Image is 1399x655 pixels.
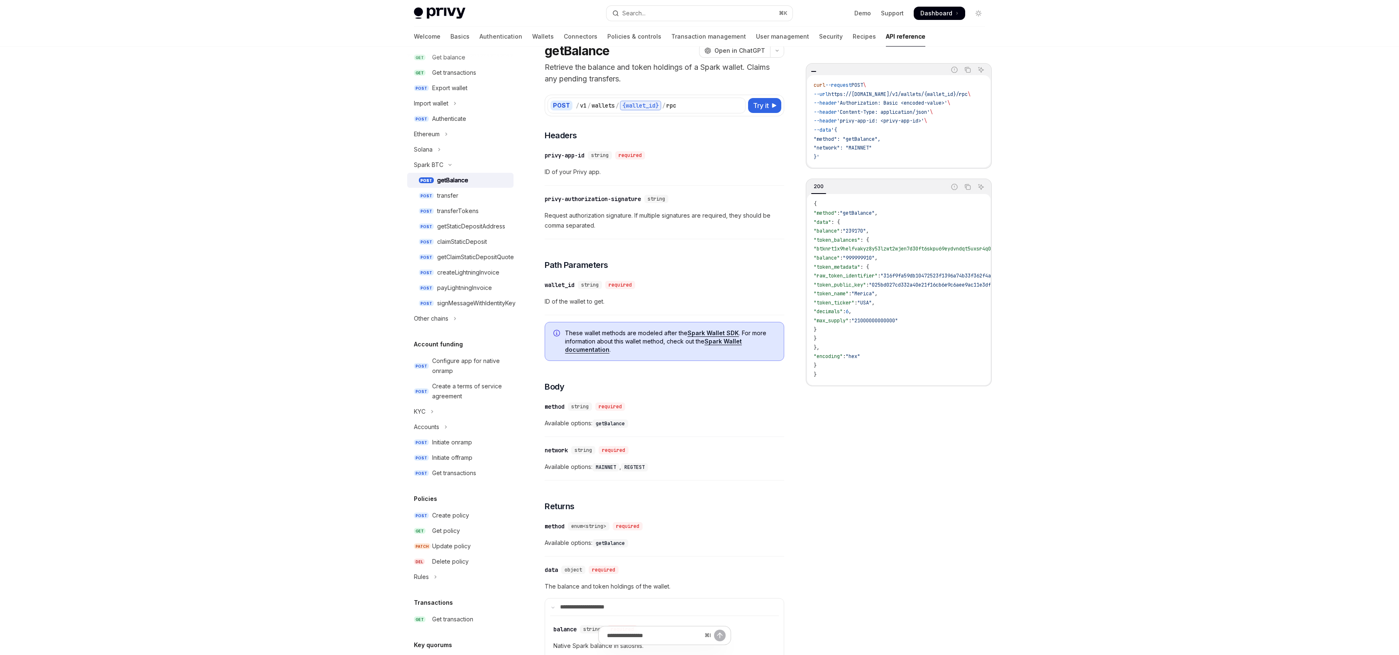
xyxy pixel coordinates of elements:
span: Available options: [545,418,784,428]
button: Toggle Rules section [407,569,514,584]
button: Toggle KYC section [407,404,514,419]
div: Get policy [432,526,460,536]
a: POSTExport wallet [407,81,514,96]
a: Support [881,9,904,17]
span: , [875,255,878,261]
span: 'Content-Type: application/json' [837,109,930,115]
div: / [662,101,665,110]
span: "getBalance" [840,210,875,216]
span: \ [930,109,933,115]
span: "token_name" [814,290,849,297]
div: / [616,101,619,110]
div: Accounts [414,422,439,432]
button: Send message [714,630,726,641]
span: Headers [545,130,577,141]
span: } [814,326,817,333]
div: Create policy [432,510,469,520]
a: Connectors [564,27,597,47]
button: Toggle dark mode [972,7,985,20]
span: Request authorization signature. If multiple signatures are required, they should be comma separa... [545,211,784,231]
button: Report incorrect code [949,64,960,75]
a: Recipes [853,27,876,47]
span: \ [863,82,866,88]
div: Import wallet [414,98,448,108]
div: {wallet_id} [620,101,661,110]
span: "max_supply" [814,317,849,324]
div: wallet_id [545,281,575,289]
a: Wallets [532,27,554,47]
span: POST [414,470,429,476]
input: Ask a question... [607,626,701,645]
span: : { [860,264,869,270]
div: network [545,446,568,454]
span: string [581,282,599,288]
span: POST [419,285,434,291]
p: Retrieve the balance and token holdings of a Spark wallet. Claims any pending transfers. [545,61,784,85]
div: required [599,446,629,454]
span: "token_balances" [814,237,860,243]
span: "hex" [846,353,860,360]
span: POST [419,270,434,276]
span: : [866,282,869,288]
a: POSTtransfer [407,188,514,203]
div: 200 [811,182,826,191]
span: , [875,210,878,216]
div: Other chains [414,314,448,324]
span: --header [814,109,837,115]
span: POST [419,208,434,214]
a: POSTAuthenticate [407,111,514,126]
a: Demo [854,9,871,17]
button: Toggle Solana section [407,142,514,157]
span: Body [545,381,564,393]
span: : [843,308,846,315]
div: Get transactions [432,468,476,478]
div: Delete policy [432,557,469,567]
a: POSTgetBalance [407,173,514,188]
div: signMessageWithIdentityKey [437,298,516,308]
div: method [545,402,565,411]
h5: Key quorums [414,640,452,650]
span: ID of your Privy app. [545,167,784,177]
a: Basics [450,27,470,47]
div: Initiate offramp [432,453,472,463]
span: "token_public_key" [814,282,866,288]
span: POST [419,239,434,245]
button: Report incorrect code [949,182,960,192]
span: POST [419,193,434,199]
a: POSTclaimStaticDeposit [407,234,514,249]
span: GET [414,70,426,76]
h5: Transactions [414,598,453,608]
div: Get transactions [432,68,476,78]
code: getBalance [592,539,628,547]
a: Spark Wallet SDK [687,329,739,337]
div: data [545,566,558,574]
span: --header [814,118,837,124]
div: required [613,522,643,530]
a: POSTpayLightningInvoice [407,280,514,295]
span: "token_metadata" [814,264,860,270]
span: "999999910" [843,255,875,261]
button: Toggle Import wallet section [407,96,514,111]
span: }' [814,154,819,160]
span: Available options: [545,538,784,548]
span: https://[DOMAIN_NAME]/v1/wallets/{wallet_id}/rpc [828,91,968,98]
span: object [565,567,582,573]
span: : [837,210,840,216]
div: getStaticDepositAddress [437,221,505,231]
a: GETGet policy [407,523,514,538]
button: Toggle Other chains section [407,311,514,326]
span: POST [414,116,429,122]
a: POSTGet transactions [407,466,514,481]
span: , [849,308,851,315]
a: Welcome [414,27,440,47]
span: "method" [814,210,837,216]
div: Rules [414,572,429,582]
div: Update policy [432,541,471,551]
span: } [814,335,817,342]
span: POST [414,85,429,91]
div: / [576,101,579,110]
h5: Policies [414,494,437,504]
a: POSTCreate policy [407,508,514,523]
code: getBalance [592,419,628,428]
a: GETGet transactions [407,65,514,80]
